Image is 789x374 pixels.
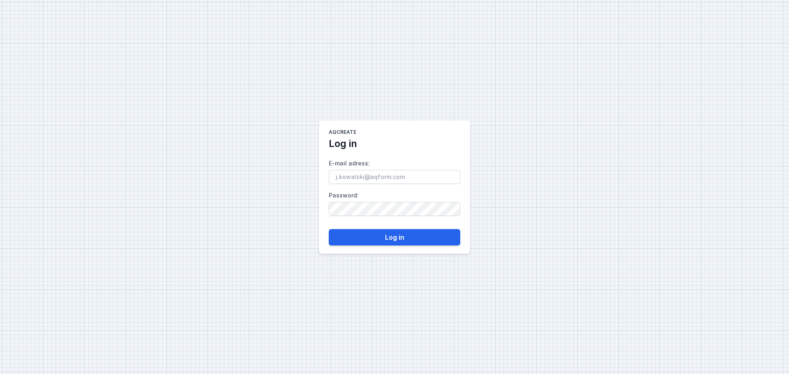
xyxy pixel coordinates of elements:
h1: AQcreate [329,129,356,137]
input: E-mail adress: [329,170,460,184]
button: Log in [329,229,460,246]
label: Password : [329,189,460,216]
h2: Log in [329,137,357,150]
input: Password: [329,202,460,216]
label: E-mail adress : [329,157,460,184]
